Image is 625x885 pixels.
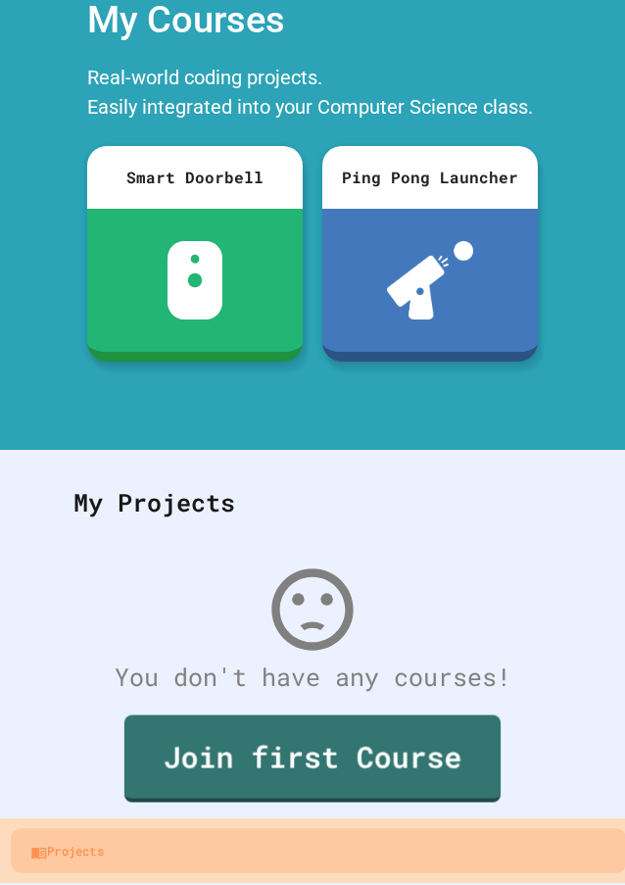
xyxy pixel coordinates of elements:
img: ppl-with-ball.png [387,241,474,320]
img: sdb-white.svg [168,241,223,320]
div: My Projects [54,465,571,541]
div: Real-world coding projects. Easily integrated into your Computer Science class. [77,58,548,131]
div: Smart Doorbell [87,146,303,209]
div: Ping Pong Launcher [322,146,538,209]
a: Join first Course [124,715,501,803]
div: You don't have any courses! [54,659,571,696]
